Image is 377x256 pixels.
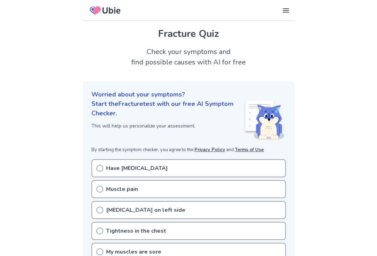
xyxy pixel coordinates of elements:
[244,101,284,140] img: Shiba
[91,90,286,99] p: Worried about your symptoms?
[106,185,138,193] p: Muscle pain
[91,147,286,154] p: By starting the symptom checker, you agree to the and
[194,147,225,153] a: Privacy Policy
[83,47,294,68] h2: Check your symptoms and find possible causes with AI for free
[91,99,244,118] p: Start the Fracture test with our free AI Symptom Checker.
[235,147,264,153] a: Terms of Use
[91,26,286,41] h1: Fracture Quiz
[91,122,244,130] p: This will help us personalize your assessment.
[106,248,161,256] p: My muscles are sore
[106,164,168,172] p: Have [MEDICAL_DATA]
[106,227,166,235] p: Tightness in the chest
[106,206,185,214] p: [MEDICAL_DATA] on left side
